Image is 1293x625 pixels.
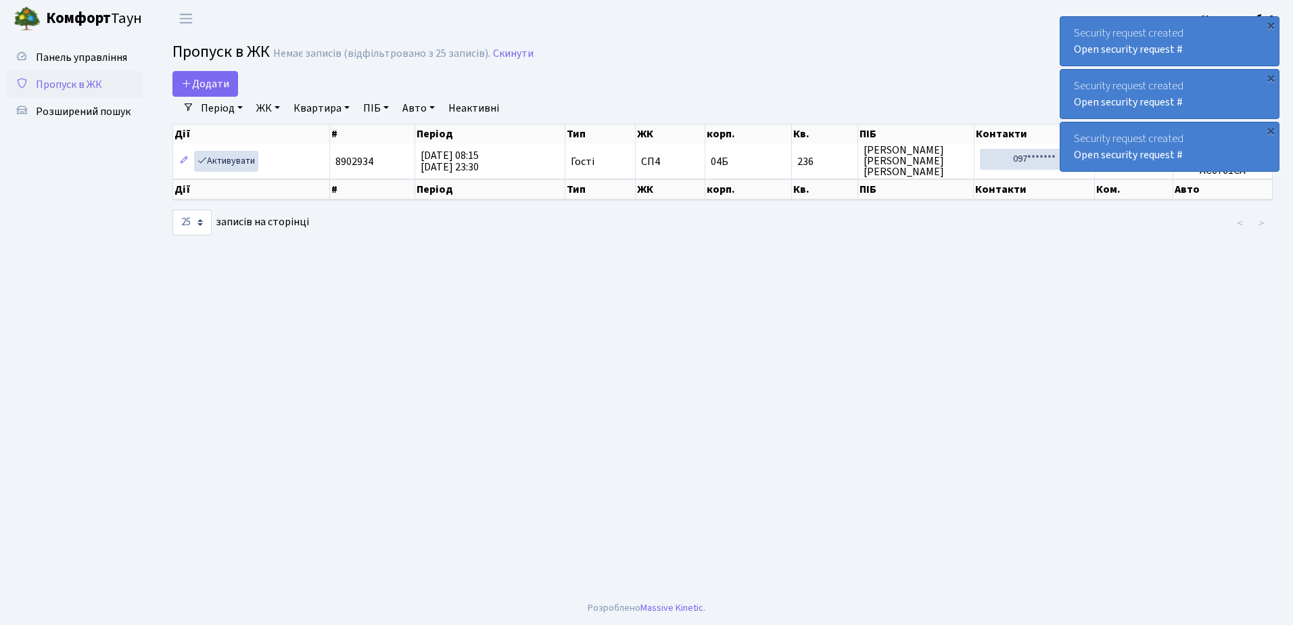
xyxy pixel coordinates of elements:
[636,179,705,200] th: ЖК
[14,5,41,32] img: logo.png
[1264,71,1277,85] div: ×
[172,71,238,97] a: Додати
[273,47,490,60] div: Немає записів (відфільтровано з 25 записів).
[1074,147,1183,162] a: Open security request #
[335,154,373,169] span: 8902934
[974,179,1094,200] th: Контакти
[46,7,111,29] b: Комфорт
[172,210,309,235] label: записів на сторінці
[792,124,858,143] th: Кв.
[1173,179,1273,200] th: Авто
[7,71,142,98] a: Пропуск в ЖК
[797,156,852,167] span: 236
[358,97,394,120] a: ПІБ
[330,179,415,200] th: #
[173,179,330,200] th: Дії
[792,179,858,200] th: Кв.
[251,97,285,120] a: ЖК
[1060,70,1279,118] div: Security request created
[1095,179,1173,200] th: Ком.
[421,148,479,175] span: [DATE] 08:15 [DATE] 23:30
[415,124,565,143] th: Період
[46,7,142,30] span: Таун
[588,601,705,616] div: Розроблено .
[711,154,728,169] span: 04Б
[1202,11,1277,27] a: Консьєрж б. 4.
[36,50,127,65] span: Панель управління
[565,124,636,143] th: Тип
[636,124,705,143] th: ЖК
[173,124,330,143] th: Дії
[330,124,415,143] th: #
[641,156,699,167] span: СП4
[172,210,212,235] select: записів на сторінці
[7,44,142,71] a: Панель управління
[181,76,229,91] span: Додати
[288,97,355,120] a: Квартира
[397,97,440,120] a: Авто
[1060,122,1279,171] div: Security request created
[415,179,565,200] th: Період
[1074,42,1183,57] a: Open security request #
[1074,95,1183,110] a: Open security request #
[36,104,131,119] span: Розширений пошук
[705,124,792,143] th: корп.
[195,97,248,120] a: Період
[858,124,974,143] th: ПІБ
[571,156,594,167] span: Гості
[36,77,102,92] span: Пропуск в ЖК
[565,179,636,200] th: Тип
[858,179,974,200] th: ПІБ
[1179,164,1267,177] h5: АС6761СА
[7,98,142,125] a: Розширений пошук
[169,7,203,30] button: Переключити навігацію
[1060,17,1279,66] div: Security request created
[705,179,792,200] th: корп.
[172,40,270,64] span: Пропуск в ЖК
[443,97,504,120] a: Неактивні
[194,151,258,172] a: Активувати
[1264,18,1277,32] div: ×
[974,124,1095,143] th: Контакти
[1202,11,1277,26] b: Консьєрж б. 4.
[493,47,534,60] a: Скинути
[864,145,968,177] span: [PERSON_NAME] [PERSON_NAME] [PERSON_NAME]
[640,601,703,615] a: Massive Kinetic
[1264,124,1277,137] div: ×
